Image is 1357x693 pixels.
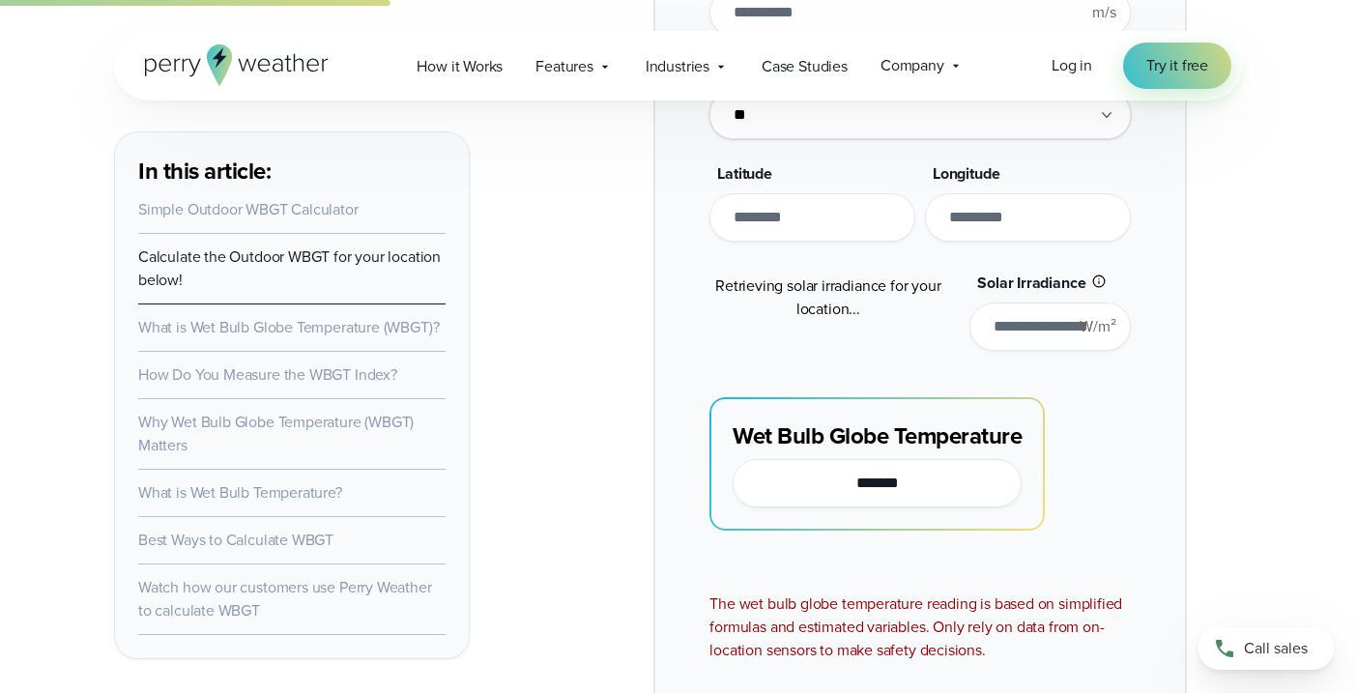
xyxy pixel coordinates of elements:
a: Case Studies [745,46,864,86]
a: Why Wet Bulb Globe Temperature (WBGT) Matters [138,411,414,456]
a: What is Wet Bulb Globe Temperature (WBGT)? [138,316,439,338]
a: Watch how our customers use Perry Weather to calculate WBGT [138,576,432,621]
a: Calculate the Outdoor WBGT for your location below! [138,245,441,291]
span: Call sales [1244,637,1308,660]
span: Company [881,54,944,77]
a: How Do You Measure the WBGT Index? [138,363,397,386]
a: How it Works [400,46,519,86]
div: The wet bulb globe temperature reading is based on simplified formulas and estimated variables. O... [709,592,1130,662]
span: Features [535,55,593,78]
a: Best Ways to Calculate WBGT [138,529,333,551]
a: Call sales [1198,627,1334,670]
span: Case Studies [762,55,848,78]
span: Latitude [717,162,772,185]
span: Retrieving solar irradiance for your location... [715,274,941,320]
a: Simple Outdoor WBGT Calculator [138,198,359,220]
span: Try it free [1146,54,1208,77]
h3: In this article: [138,156,446,187]
a: What is Wet Bulb Temperature? [138,481,342,504]
span: How it Works [417,55,503,78]
a: Try it free [1123,43,1231,89]
span: Longitude [933,162,999,185]
span: Log in [1052,54,1092,76]
a: Log in [1052,54,1092,77]
span: Solar Irradiance [977,272,1085,294]
span: Industries [646,55,709,78]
